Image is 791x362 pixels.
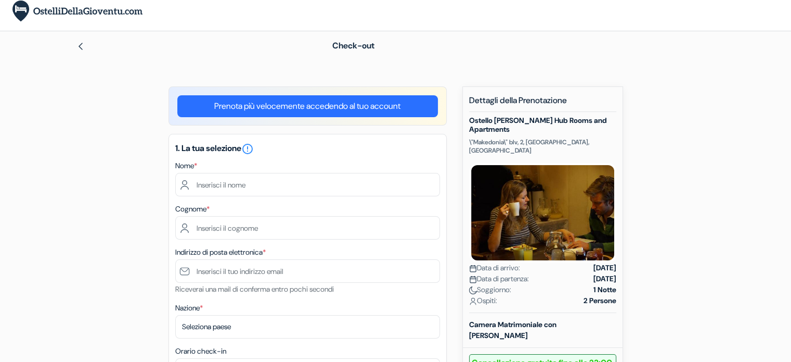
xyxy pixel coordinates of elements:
b: Camera Matrimoniale con [PERSON_NAME] [469,320,556,340]
label: Orario check-in [175,346,226,357]
strong: [DATE] [593,263,616,273]
i: error_outline [241,143,254,155]
strong: 1 Notte [593,284,616,295]
span: Check-out [332,40,374,51]
label: Indirizzo di posta elettronica [175,247,266,258]
label: Cognome [175,204,210,215]
input: Inserisci il nome [175,173,440,196]
img: user_icon.svg [469,297,477,305]
input: Inserisci il tuo indirizzo email [175,259,440,283]
h5: 1. La tua selezione [175,143,440,155]
strong: [DATE] [593,273,616,284]
strong: 2 Persone [583,295,616,306]
a: error_outline [241,143,254,154]
span: Data di arrivo: [469,263,520,273]
img: left_arrow.svg [76,42,85,51]
h5: Ostello [PERSON_NAME] Hub Rooms and Apartments [469,116,616,134]
h5: Dettagli della Prenotazione [469,95,616,112]
img: calendar.svg [469,265,477,272]
img: moon.svg [469,286,477,294]
img: OstelliDellaGioventu.com [12,1,142,22]
small: Riceverai una mail di conferma entro pochi secondi [175,284,334,294]
a: Prenota più velocemente accedendo al tuo account [177,95,438,117]
span: Data di partenza: [469,273,529,284]
span: Ospiti: [469,295,497,306]
img: calendar.svg [469,276,477,283]
label: Nome [175,160,197,171]
span: Soggiorno: [469,284,511,295]
input: Inserisci il cognome [175,216,440,240]
p: \"Makedonia\" blv, 2, [GEOGRAPHIC_DATA], [GEOGRAPHIC_DATA] [469,138,616,155]
label: Nazione [175,303,203,314]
